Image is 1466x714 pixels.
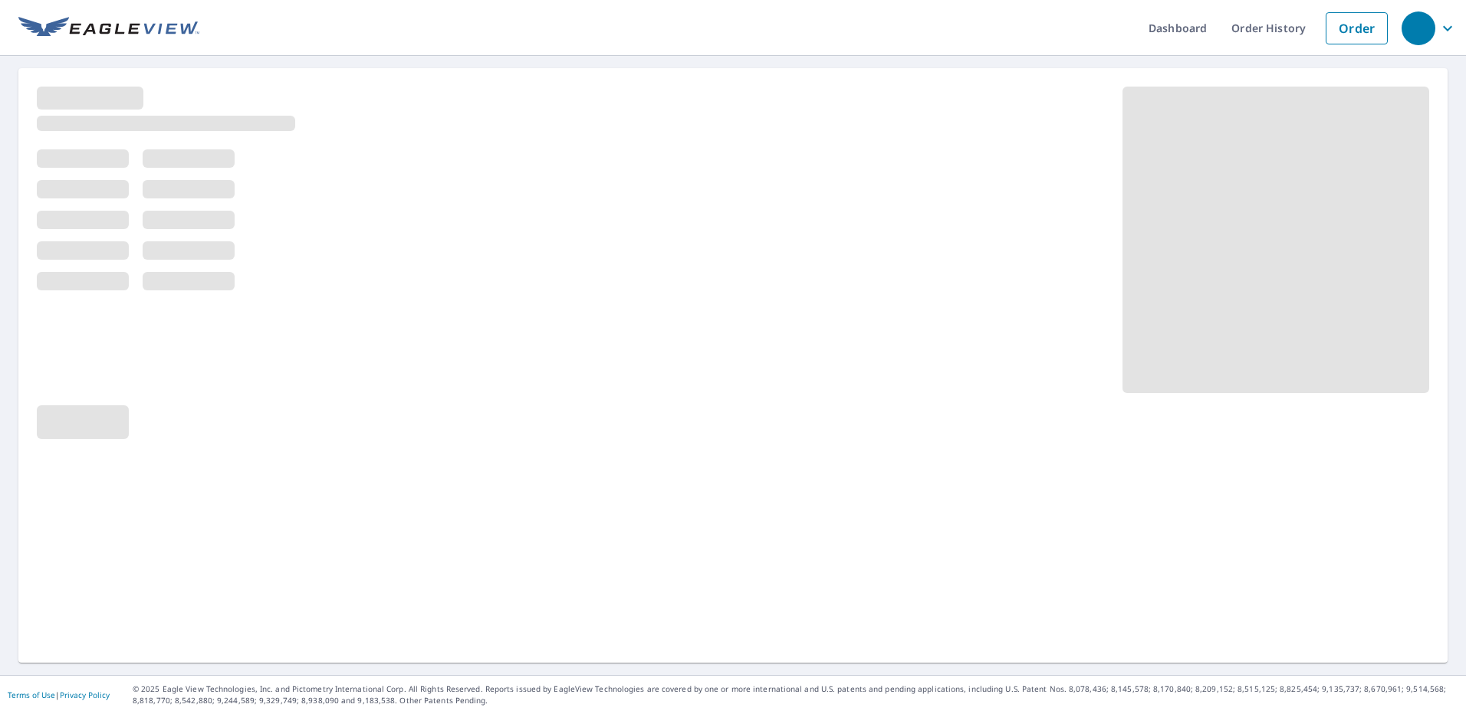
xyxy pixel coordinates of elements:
a: Privacy Policy [60,689,110,700]
p: | [8,690,110,699]
p: © 2025 Eagle View Technologies, Inc. and Pictometry International Corp. All Rights Reserved. Repo... [133,683,1458,706]
a: Order [1326,12,1388,44]
img: EV Logo [18,17,199,40]
a: Terms of Use [8,689,55,700]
